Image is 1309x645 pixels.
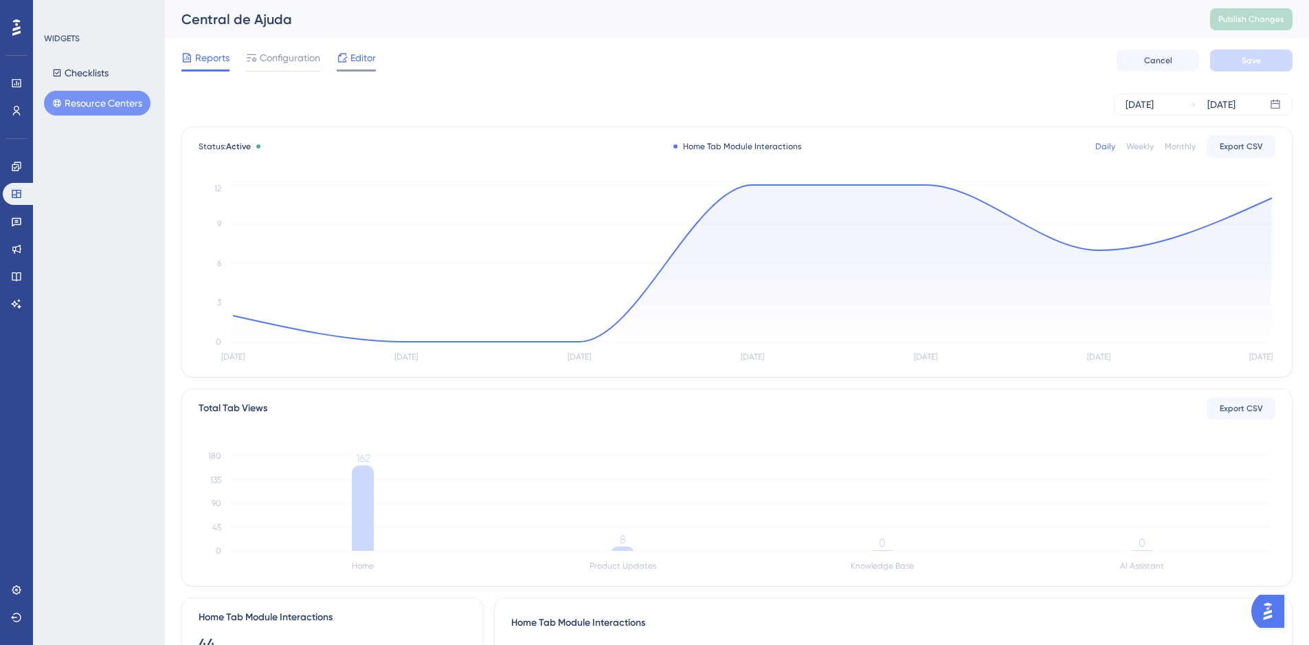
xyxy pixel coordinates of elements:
[217,298,221,307] tspan: 3
[1095,141,1115,152] div: Daily
[199,609,333,626] div: Home Tab Module Interactions
[1207,96,1235,113] div: [DATE]
[1249,352,1273,362] tspan: [DATE]
[214,184,221,193] tspan: 12
[1126,141,1154,152] div: Weekly
[208,451,221,461] tspan: 180
[673,141,801,152] div: Home Tab Module Interactions
[44,91,150,116] button: Resource Centers
[1087,352,1110,362] tspan: [DATE]
[1139,536,1145,549] tspan: 0
[199,400,267,417] div: Total Tab Views
[221,352,245,362] tspan: [DATE]
[260,50,320,66] span: Configuration
[217,259,221,268] tspan: 6
[356,452,370,465] tspan: 162
[590,561,656,571] tspan: Product Updates
[1242,55,1261,66] span: Save
[216,546,221,556] tspan: 0
[1120,561,1164,571] tspan: AI Assistant
[1210,50,1293,72] button: Save
[1144,55,1172,66] span: Cancel
[741,352,764,362] tspan: [DATE]
[394,352,418,362] tspan: [DATE]
[1165,141,1196,152] div: Monthly
[511,615,645,631] span: Home Tab Module Interactions
[914,352,937,362] tspan: [DATE]
[226,142,251,151] span: Active
[1207,397,1275,419] button: Export CSV
[879,536,886,549] tspan: 0
[199,141,251,152] span: Status:
[181,10,1176,29] div: Central de Ajuda
[1207,135,1275,157] button: Export CSV
[195,50,230,66] span: Reports
[1251,591,1293,632] iframe: UserGuiding AI Assistant Launcher
[1218,14,1284,25] span: Publish Changes
[851,561,914,571] tspan: Knowledge Base
[620,533,626,546] tspan: 8
[212,499,221,508] tspan: 90
[350,50,376,66] span: Editor
[352,561,374,571] tspan: Home
[1220,141,1263,152] span: Export CSV
[44,61,117,85] button: Checklists
[210,475,221,485] tspan: 135
[217,219,221,229] tspan: 9
[1126,96,1154,113] div: [DATE]
[568,352,591,362] tspan: [DATE]
[1210,8,1293,30] button: Publish Changes
[212,523,221,532] tspan: 45
[1220,403,1263,414] span: Export CSV
[44,33,80,44] div: WIDGETS
[216,337,221,347] tspan: 0
[1117,50,1199,72] button: Cancel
